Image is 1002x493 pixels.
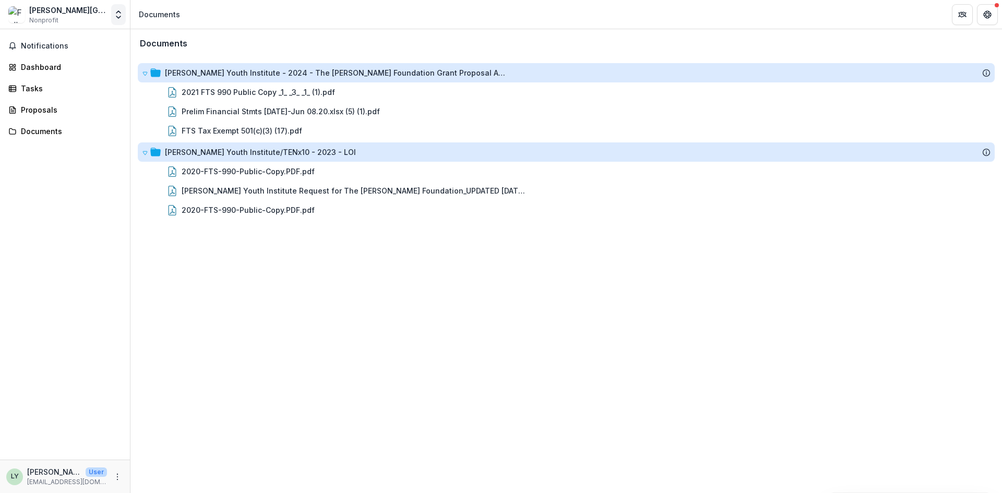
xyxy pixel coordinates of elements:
div: [PERSON_NAME] Youth Institute Request for The [PERSON_NAME] Foundation_UPDATED [DATE].pdf [182,185,526,196]
div: [PERSON_NAME][GEOGRAPHIC_DATA]/[PERSON_NAME][GEOGRAPHIC_DATA] [29,5,107,16]
span: Notifications [21,42,122,51]
div: [PERSON_NAME] Youth Institute/TENx10 - 2023 - LOI2020-FTS-990-Public-Copy.PDF.pdf[PERSON_NAME] Yo... [138,142,995,220]
a: Proposals [4,101,126,118]
div: 2020-FTS-990-Public-Copy.PDF.pdf [138,200,995,220]
p: User [86,467,107,477]
a: Dashboard [4,58,126,76]
div: Lauren Yamaoka [11,473,19,480]
div: [PERSON_NAME] Youth Institute Request for The [PERSON_NAME] Foundation_UPDATED [DATE].pdf [138,181,995,200]
button: Open entity switcher [111,4,126,25]
p: [PERSON_NAME] [27,466,81,477]
div: FTS Tax Exempt 501(c)(3) (17).pdf [138,121,995,140]
div: 2020-FTS-990-Public-Copy.PDF.pdf [182,205,315,215]
a: Tasks [4,80,126,97]
div: Tasks [21,83,117,94]
div: [PERSON_NAME] Youth Institute - 2024 - The [PERSON_NAME] Foundation Grant Proposal Application202... [138,63,995,140]
a: Documents [4,123,126,140]
button: Get Help [977,4,998,25]
div: 2021 FTS 990 Public Copy _1_ _3_ _1_ (1).pdf [182,87,335,98]
div: 2020-FTS-990-Public-Copy.PDF.pdf [138,162,995,181]
div: [PERSON_NAME] Youth Institute - 2024 - The [PERSON_NAME] Foundation Grant Proposal Application [138,63,995,82]
div: Documents [21,126,117,137]
h3: Documents [140,39,187,49]
img: Fuller Theological Seminary/Fuller Youth Institute [8,6,25,23]
div: Prelim Financial Stmts [DATE]-Jun 08.20.xlsx (5) (1).pdf [182,106,380,117]
nav: breadcrumb [135,7,184,22]
div: [PERSON_NAME] Youth Institute/TENx10 - 2023 - LOI [165,147,356,158]
div: 2020-FTS-990-Public-Copy.PDF.pdf [182,166,315,177]
div: [PERSON_NAME] Youth Institute/TENx10 - 2023 - LOI [138,142,995,162]
button: More [111,471,124,483]
div: Prelim Financial Stmts [DATE]-Jun 08.20.xlsx (5) (1).pdf [138,102,995,121]
p: [EMAIL_ADDRESS][DOMAIN_NAME] [27,477,107,487]
div: FTS Tax Exempt 501(c)(3) (17).pdf [182,125,302,136]
span: Nonprofit [29,16,58,25]
div: 2021 FTS 990 Public Copy _1_ _3_ _1_ (1).pdf [138,82,995,102]
button: Partners [952,4,973,25]
div: Documents [139,9,180,20]
div: Proposals [21,104,117,115]
button: Notifications [4,38,126,54]
div: [PERSON_NAME] Youth Institute - 2024 - The [PERSON_NAME] Foundation Grant Proposal Application [165,67,509,78]
div: Dashboard [21,62,117,73]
